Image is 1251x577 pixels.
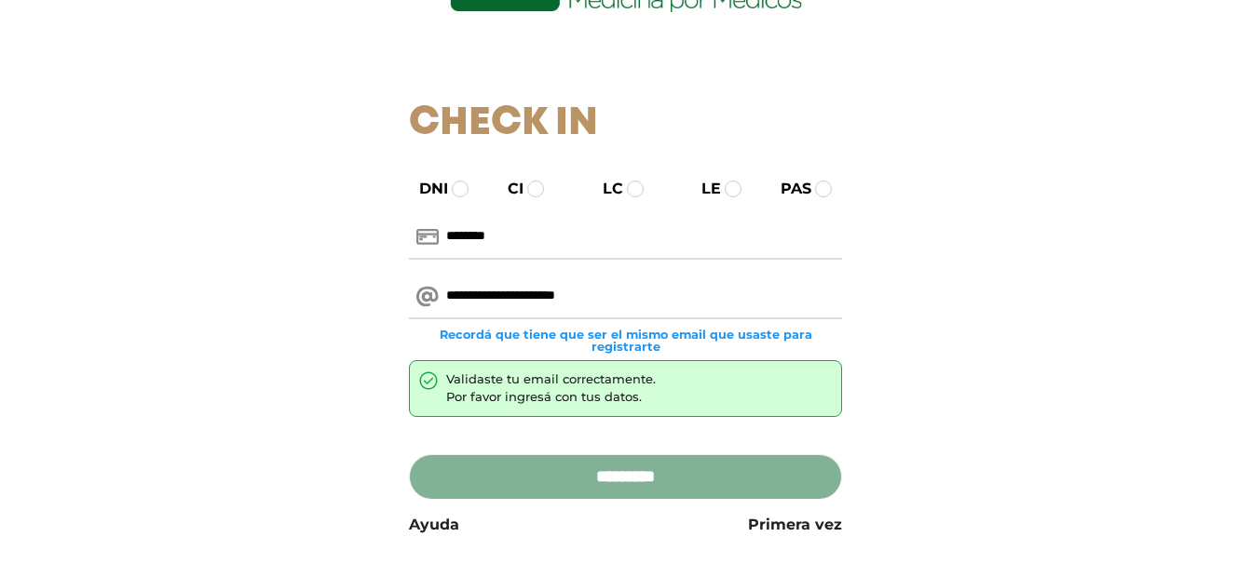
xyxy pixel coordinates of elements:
[446,370,656,407] div: Validaste tu email correctamente. Por favor ingresá con tus datos.
[409,329,842,353] small: Recordá que tiene que ser el mismo email que usaste para registrarte
[586,178,623,200] label: LC
[409,101,842,147] h1: Check In
[409,514,459,536] a: Ayuda
[685,178,721,200] label: LE
[748,514,842,536] a: Primera vez
[402,178,448,200] label: DNI
[491,178,524,200] label: CI
[764,178,811,200] label: PAS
